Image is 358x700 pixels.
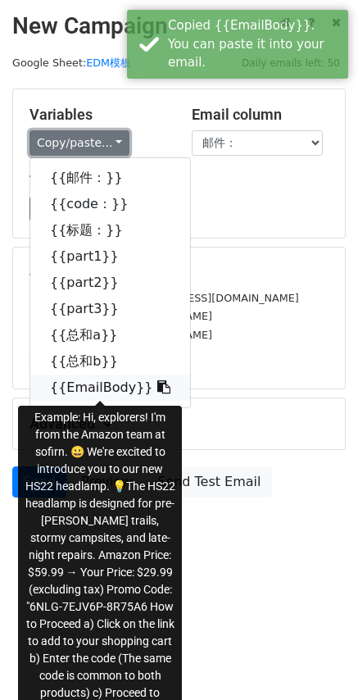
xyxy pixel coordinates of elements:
[29,106,167,124] h5: Variables
[30,191,190,217] a: {{code：}}
[29,292,299,304] small: [PERSON_NAME][EMAIL_ADDRESS][DOMAIN_NAME]
[29,329,212,341] small: [EMAIL_ADDRESS][DOMAIN_NAME]
[147,466,271,498] a: Send Test Email
[29,310,212,322] small: [EMAIL_ADDRESS][DOMAIN_NAME]
[30,348,190,375] a: {{总和b}}
[168,16,342,72] div: Copied {{EmailBody}}. You can paste it into your email.
[29,130,129,156] a: Copy/paste...
[276,621,358,700] iframe: Chat Widget
[276,621,358,700] div: 聊天小组件
[192,106,329,124] h5: Email column
[12,12,346,40] h2: New Campaign
[12,466,66,498] a: Send
[12,57,131,69] small: Google Sheet:
[30,296,190,322] a: {{part3}}
[30,270,190,296] a: {{part2}}
[30,165,190,191] a: {{邮件：}}
[30,375,190,401] a: {{EmailBody}}
[30,217,190,243] a: {{标题：}}
[30,243,190,270] a: {{part1}}
[86,57,131,69] a: EDM模板
[30,322,190,348] a: {{总和a}}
